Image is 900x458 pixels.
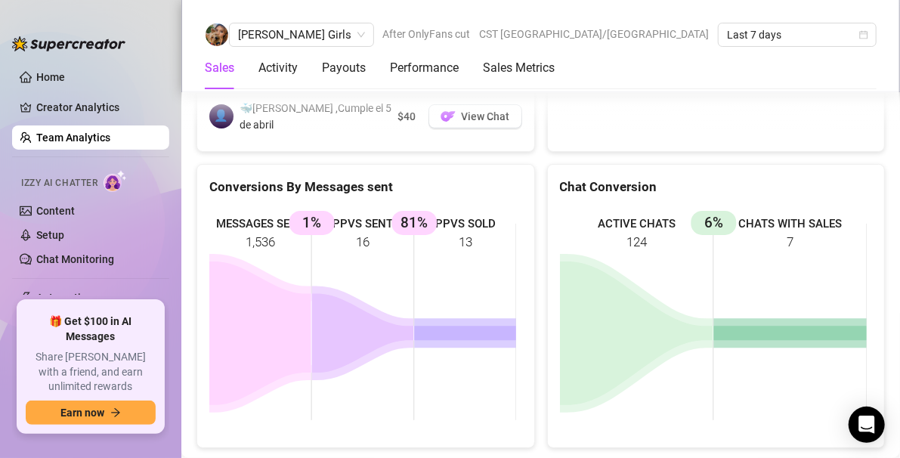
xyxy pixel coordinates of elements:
span: 👤 [209,104,234,128]
img: AI Chatter [104,170,127,192]
span: calendar [859,30,868,39]
div: Open Intercom Messenger [849,407,885,443]
div: Sales [205,59,234,77]
div: Payouts [322,59,366,77]
img: logo-BBDzfeDw.svg [12,36,125,51]
div: Activity [258,59,298,77]
img: OF [441,109,456,124]
button: Earn nowarrow-right [26,401,156,425]
span: After OnlyFans cut [382,23,470,45]
span: View Chat [462,110,510,122]
span: 🎁 Get $100 in AI Messages [26,314,156,344]
span: Izzy AI Chatter [21,176,97,190]
button: OFView Chat [428,104,522,128]
a: Creator Analytics [36,95,157,119]
a: Home [36,71,65,83]
span: Automations [36,286,144,310]
span: $40 [398,108,416,125]
span: arrow-right [110,407,121,418]
div: Chat Conversion [560,177,873,197]
img: Brenda Bash Girls [206,23,228,46]
div: Performance [390,59,459,77]
a: Content [36,205,75,217]
span: Share [PERSON_NAME] with a friend, and earn unlimited rewards [26,350,156,395]
span: CST [GEOGRAPHIC_DATA]/[GEOGRAPHIC_DATA] [479,23,709,45]
a: Team Analytics [36,132,110,144]
span: Last 7 days [727,23,868,46]
div: Conversions By Messages sent [209,177,522,197]
span: 🐳[PERSON_NAME] ,Cumple el 5 de abril [240,100,392,133]
div: Sales Metrics [483,59,555,77]
a: Setup [36,229,64,241]
span: Brenda Bash Girls [238,23,365,46]
span: thunderbolt [20,292,32,304]
a: Chat Monitoring [36,253,114,265]
span: Earn now [60,407,104,419]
